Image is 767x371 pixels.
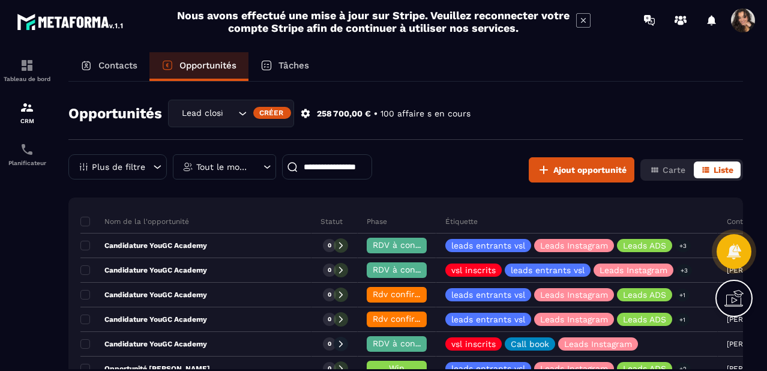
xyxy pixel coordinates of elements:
p: Contacts [98,60,137,71]
p: Opportunités [179,60,236,71]
p: Statut [320,217,343,226]
span: RDV à confimer ❓ [373,240,450,250]
p: 100 affaire s en cours [380,108,471,119]
p: Tableau de bord [3,76,51,82]
p: 0 [328,340,331,348]
img: formation [20,100,34,115]
p: vsl inscrits [451,266,496,274]
p: Leads Instagram [540,241,608,250]
p: Leads Instagram [564,340,632,348]
p: Leads ADS [623,291,666,299]
p: leads entrants vsl [451,315,525,324]
img: logo [17,11,125,32]
p: vsl inscrits [451,340,496,348]
span: RDV à confimer ❓ [373,265,450,274]
p: • [374,108,377,119]
img: scheduler [20,142,34,157]
div: Créer [253,107,291,119]
p: 0 [328,241,331,250]
p: +1 [675,313,690,326]
p: Candidature YouGC Academy [80,315,207,324]
p: Candidature YouGC Academy [80,265,207,275]
p: Plus de filtre [92,163,145,171]
p: Leads ADS [623,315,666,324]
a: Opportunités [149,52,248,81]
div: Search for option [168,100,294,127]
p: +3 [675,240,691,252]
p: Candidature YouGC Academy [80,339,207,349]
button: Liste [694,161,741,178]
p: Leads Instagram [600,266,667,274]
span: Liste [714,165,733,175]
p: 258 700,00 € [317,108,371,119]
a: schedulerschedulerPlanificateur [3,133,51,175]
a: Tâches [248,52,321,81]
span: RDV à confimer ❓ [373,339,450,348]
p: +1 [675,289,690,301]
a: formationformationTableau de bord [3,49,51,91]
p: leads entrants vsl [451,291,525,299]
h2: Nous avons effectué une mise à jour sur Stripe. Veuillez reconnecter votre compte Stripe afin de ... [176,9,570,34]
p: Nom de la l'opportunité [80,217,189,226]
p: leads entrants vsl [451,241,525,250]
a: Contacts [68,52,149,81]
img: formation [20,58,34,73]
p: Candidature YouGC Academy [80,241,207,250]
input: Search for option [223,107,235,120]
p: Candidature YouGC Academy [80,290,207,300]
a: formationformationCRM [3,91,51,133]
p: Call book [511,340,549,348]
button: Carte [643,161,693,178]
span: Carte [663,165,685,175]
span: Ajout opportunité [553,164,627,176]
span: Lead closing [179,107,223,120]
p: 0 [328,291,331,299]
p: Tâches [278,60,309,71]
p: CRM [3,118,51,124]
span: Rdv confirmé ✅ [373,289,441,299]
button: Ajout opportunité [529,157,634,182]
p: 0 [328,266,331,274]
p: Planificateur [3,160,51,166]
p: Contact [727,217,754,226]
p: Leads ADS [623,241,666,250]
p: Phase [367,217,387,226]
p: Leads Instagram [540,315,608,324]
p: leads entrants vsl [511,266,585,274]
span: Rdv confirmé ✅ [373,314,441,324]
p: Étiquette [445,217,478,226]
p: Tout le monde [196,163,250,171]
h2: Opportunités [68,101,162,125]
p: 0 [328,315,331,324]
p: +3 [676,264,692,277]
p: Leads Instagram [540,291,608,299]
